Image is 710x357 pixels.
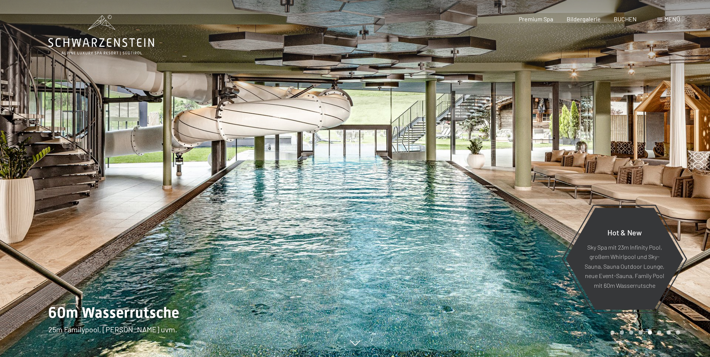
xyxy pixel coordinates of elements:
[567,15,601,22] a: Bildergalerie
[614,15,637,22] a: BUCHEN
[565,207,684,310] a: Hot & New Sky Spa mit 23m Infinity Pool, großem Whirlpool und Sky-Sauna, Sauna Outdoor Lounge, ne...
[676,330,680,335] div: Carousel Page 8
[620,330,624,335] div: Carousel Page 2
[667,330,671,335] div: Carousel Page 7
[629,330,633,335] div: Carousel Page 3
[648,330,652,335] div: Carousel Page 5 (Current Slide)
[657,330,661,335] div: Carousel Page 6
[610,330,615,335] div: Carousel Page 1
[584,242,665,290] p: Sky Spa mit 23m Infinity Pool, großem Whirlpool und Sky-Sauna, Sauna Outdoor Lounge, neue Event-S...
[519,15,553,22] a: Premium Spa
[607,228,642,237] span: Hot & New
[639,330,643,335] div: Carousel Page 4
[664,15,680,22] span: Menü
[608,330,680,335] div: Carousel Pagination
